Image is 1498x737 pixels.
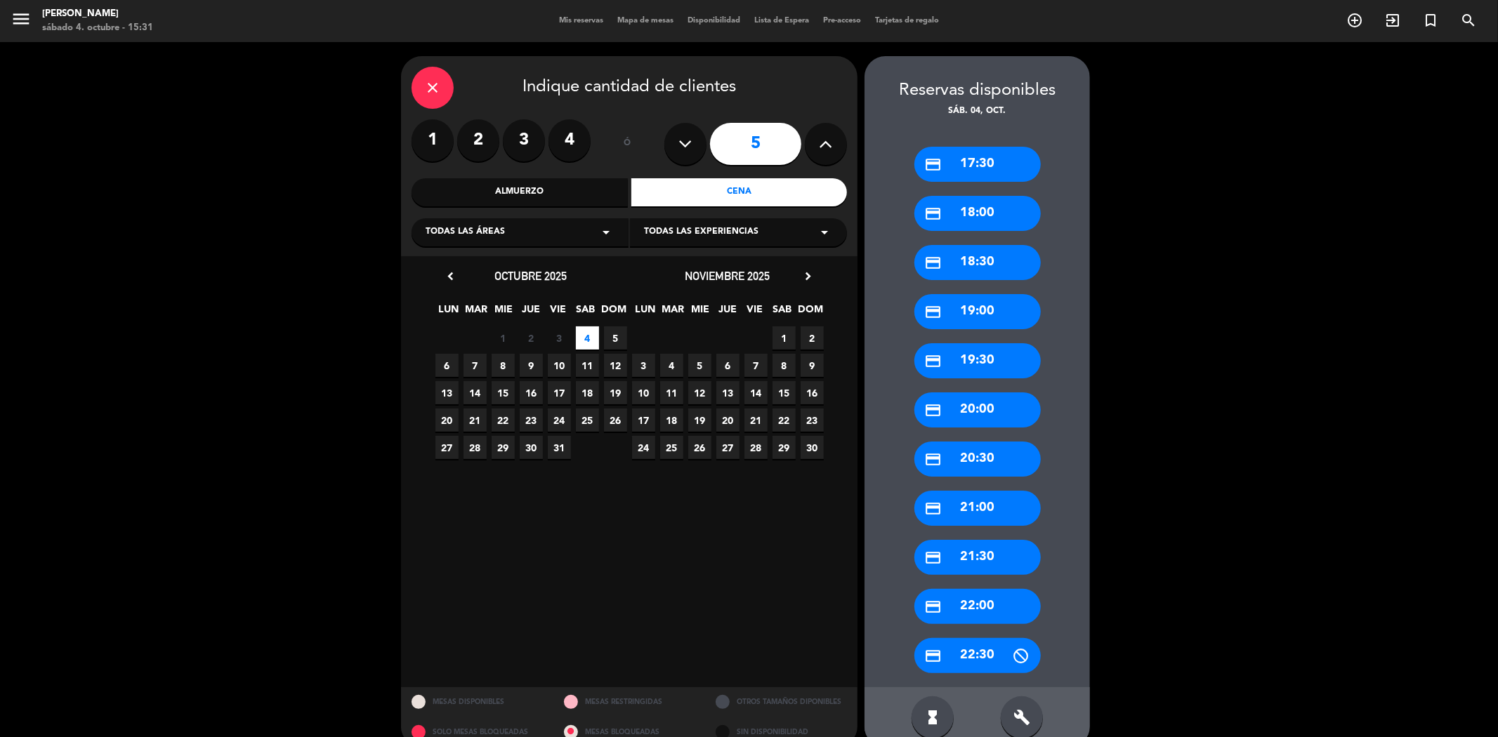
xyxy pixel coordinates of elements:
[660,436,683,459] span: 25
[634,301,657,324] span: LUN
[1422,12,1439,29] i: turned_in_not
[744,436,768,459] span: 28
[548,436,571,459] span: 31
[914,441,1041,477] div: 20:30
[492,301,515,324] span: MIE
[435,436,459,459] span: 27
[801,409,824,432] span: 23
[1346,12,1363,29] i: add_circle_outline
[435,354,459,377] span: 6
[412,178,628,206] div: Almuerzo
[925,205,942,223] i: credit_card
[632,381,655,404] span: 10
[443,269,458,284] i: chevron_left
[744,381,768,404] span: 14
[801,269,815,284] i: chevron_right
[576,354,599,377] span: 11
[744,409,768,432] span: 21
[548,326,571,350] span: 3
[716,301,740,324] span: JUE
[598,224,615,241] i: arrow_drop_down
[548,381,571,404] span: 17
[605,119,650,168] div: ó
[464,409,487,432] span: 21
[925,352,942,370] i: credit_card
[914,343,1041,378] div: 19:30
[632,354,655,377] span: 3
[716,409,740,432] span: 20
[1013,709,1030,726] i: build
[660,409,683,432] span: 18
[914,147,1041,182] div: 17:30
[574,301,598,324] span: SAB
[914,491,1041,526] div: 21:00
[520,409,543,432] span: 23
[552,17,610,25] span: Mis reservas
[914,540,1041,575] div: 21:30
[914,196,1041,231] div: 18:00
[495,269,567,283] span: octubre 2025
[914,589,1041,624] div: 22:00
[11,8,32,34] button: menu
[424,79,441,96] i: close
[438,301,461,324] span: LUN
[925,647,942,665] i: credit_card
[801,326,824,350] span: 2
[660,354,683,377] span: 4
[925,303,942,321] i: credit_card
[773,326,796,350] span: 1
[604,354,627,377] span: 12
[925,156,942,173] i: credit_card
[604,381,627,404] span: 19
[865,77,1090,105] div: Reservas disponibles
[816,17,868,25] span: Pre-acceso
[457,119,499,161] label: 2
[689,301,712,324] span: MIE
[914,245,1041,280] div: 18:30
[716,354,740,377] span: 6
[744,301,767,324] span: VIE
[773,436,796,459] span: 29
[576,409,599,432] span: 25
[914,392,1041,427] div: 20:00
[548,119,591,161] label: 4
[914,638,1041,673] div: 22:30
[520,381,543,404] span: 16
[576,381,599,404] span: 18
[11,8,32,29] i: menu
[924,709,941,726] i: hourglass_full
[1384,12,1401,29] i: exit_to_app
[801,354,824,377] span: 9
[520,326,543,350] span: 2
[492,326,515,350] span: 1
[632,409,655,432] span: 17
[426,225,505,239] span: Todas las áreas
[547,301,570,324] span: VIE
[925,254,942,272] i: credit_card
[744,354,768,377] span: 7
[925,549,942,566] i: credit_card
[662,301,685,324] span: MAR
[42,7,153,21] div: [PERSON_NAME]
[604,326,627,350] span: 5
[631,178,848,206] div: Cena
[688,354,711,377] span: 5
[492,436,515,459] span: 29
[716,381,740,404] span: 13
[773,354,796,377] span: 8
[520,354,543,377] span: 9
[401,687,553,717] div: MESAS DISPONIBLES
[576,326,599,350] span: 4
[1460,12,1477,29] i: search
[412,67,847,109] div: Indique cantidad de clientes
[42,21,153,35] div: sábado 4. octubre - 15:31
[868,17,946,25] span: Tarjetas de regalo
[685,269,770,283] span: noviembre 2025
[681,17,747,25] span: Disponibilidad
[914,294,1041,329] div: 19:00
[688,381,711,404] span: 12
[716,436,740,459] span: 27
[548,409,571,432] span: 24
[553,687,706,717] div: MESAS RESTRINGIDAS
[503,119,545,161] label: 3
